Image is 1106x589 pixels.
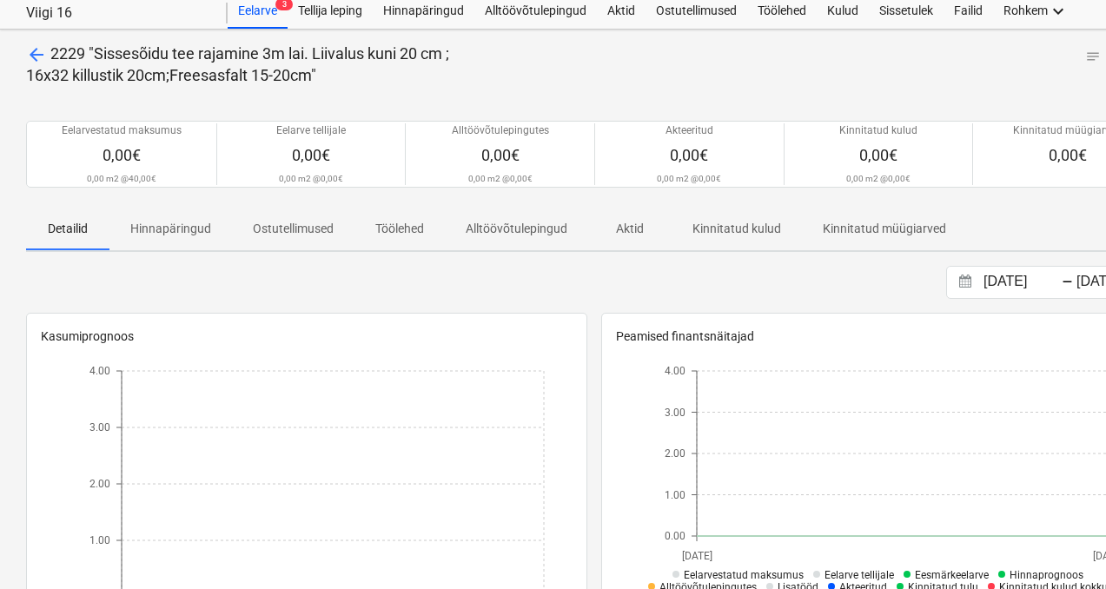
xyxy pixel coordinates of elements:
span: 0,00€ [1049,146,1087,164]
span: notes [1085,49,1101,64]
span: 2229 "Sissesõidu tee rajamine 3m lai. Liivalus kuni 20 cm ; 16x32 killustik 20cm;Freesasfalt 15-2... [26,44,449,84]
p: 0,00 m2 @ 40,00€ [87,173,156,184]
input: Algus [980,270,1069,294]
span: 0,00€ [481,146,520,164]
tspan: 1.00 [665,488,685,500]
tspan: 2.00 [89,478,110,490]
span: 0,00€ [670,146,708,164]
p: Detailid [47,220,89,238]
p: Eelarve tellijale [276,123,346,138]
p: 0,00 m2 @ 0,00€ [846,173,911,184]
p: 0,00 m2 @ 0,00€ [279,173,343,184]
tspan: [DATE] [682,549,712,561]
span: 0,00€ [103,146,141,164]
tspan: 1.00 [89,534,110,546]
span: Eelarve tellijale [825,569,894,581]
tspan: 4.00 [665,365,685,377]
span: Hinnaprognoos [1010,569,1083,581]
p: Alltöövõtulepingutes [452,123,549,138]
tspan: 3.00 [89,421,110,433]
p: Akteeritud [666,123,713,138]
div: - [1062,277,1073,288]
iframe: Chat Widget [1019,506,1106,589]
p: Kinnitatud müügiarved [823,220,946,238]
tspan: 3.00 [665,406,685,418]
div: Viigi 16 [26,4,207,23]
p: 0,00 m2 @ 0,00€ [468,173,533,184]
tspan: 0.00 [665,530,685,542]
p: Hinnapäringud [130,220,211,238]
span: Eelarvestatud maksumus [684,569,804,581]
span: Eesmärkeelarve [915,569,989,581]
p: Aktid [609,220,651,238]
tspan: 4.00 [89,365,110,377]
p: Alltöövõtulepingud [466,220,567,238]
p: Ostutellimused [253,220,334,238]
span: 0,00€ [859,146,897,164]
tspan: 2.00 [665,447,685,460]
p: Kasumiprognoos [41,328,573,346]
p: Töölehed [375,220,424,238]
p: Kinnitatud kulud [692,220,781,238]
p: 0,00 m2 @ 0,00€ [657,173,721,184]
p: Eelarvestatud maksumus [62,123,182,138]
span: arrow_back [26,44,47,65]
span: 0,00€ [292,146,330,164]
p: Kinnitatud kulud [839,123,917,138]
button: Interact with the calendar and add the check-in date for your trip. [950,272,980,292]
